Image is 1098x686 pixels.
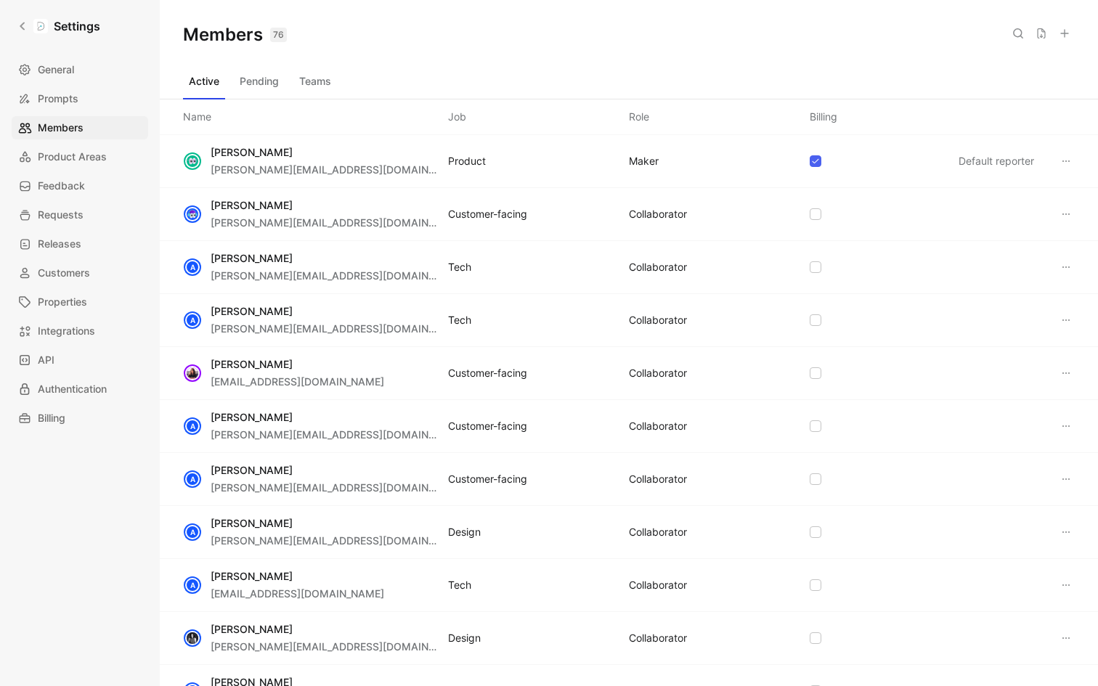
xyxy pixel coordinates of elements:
[12,203,148,226] a: Requests
[12,232,148,256] a: Releases
[211,428,466,441] span: [PERSON_NAME][EMAIL_ADDRESS][DOMAIN_NAME]
[38,90,78,107] span: Prompts
[38,177,85,195] span: Feedback
[38,119,84,136] span: Members
[38,380,107,398] span: Authentication
[211,640,466,653] span: [PERSON_NAME][EMAIL_ADDRESS][DOMAIN_NAME]
[629,417,687,435] div: COLLABORATOR
[448,152,486,170] div: Product
[54,17,100,35] h1: Settings
[211,411,293,423] span: [PERSON_NAME]
[185,578,200,592] div: A
[211,163,466,176] span: [PERSON_NAME][EMAIL_ADDRESS][DOMAIN_NAME]
[270,28,287,42] div: 76
[448,364,527,382] div: Customer-facing
[293,70,337,93] button: Teams
[185,207,200,221] img: avatar
[211,623,293,635] span: [PERSON_NAME]
[629,205,687,223] div: COLLABORATOR
[211,199,293,211] span: [PERSON_NAME]
[183,70,225,93] button: Active
[12,116,148,139] a: Members
[38,235,81,253] span: Releases
[38,409,65,427] span: Billing
[629,629,687,647] div: COLLABORATOR
[629,152,659,170] div: MAKER
[629,258,687,276] div: COLLABORATOR
[211,517,293,529] span: [PERSON_NAME]
[211,375,384,388] span: [EMAIL_ADDRESS][DOMAIN_NAME]
[185,472,200,486] div: A
[183,23,287,46] h1: Members
[629,576,687,594] div: COLLABORATOR
[12,290,148,314] a: Properties
[185,260,200,274] div: A
[12,12,106,41] a: Settings
[448,311,471,329] div: Tech
[211,358,293,370] span: [PERSON_NAME]
[185,419,200,433] div: A
[448,470,527,488] div: Customer-facing
[38,351,54,369] span: API
[12,145,148,168] a: Product Areas
[211,305,293,317] span: [PERSON_NAME]
[12,261,148,285] a: Customers
[185,525,200,539] div: A
[12,87,148,110] a: Prompts
[183,108,211,126] div: Name
[38,206,84,224] span: Requests
[211,534,466,547] span: [PERSON_NAME][EMAIL_ADDRESS][DOMAIN_NAME]
[38,322,95,340] span: Integrations
[629,108,649,126] div: Role
[211,252,293,264] span: [PERSON_NAME]
[185,154,200,168] img: avatar
[448,523,481,541] div: Design
[234,70,285,93] button: Pending
[211,570,293,582] span: [PERSON_NAME]
[629,523,687,541] div: COLLABORATOR
[12,407,148,430] a: Billing
[12,174,148,197] a: Feedback
[38,264,90,282] span: Customers
[448,576,471,594] div: Tech
[211,269,466,282] span: [PERSON_NAME][EMAIL_ADDRESS][DOMAIN_NAME]
[448,205,527,223] div: Customer-facing
[12,348,148,372] a: API
[211,587,384,600] span: [EMAIL_ADDRESS][DOMAIN_NAME]
[211,464,293,476] span: [PERSON_NAME]
[629,364,687,382] div: COLLABORATOR
[185,313,200,327] div: A
[810,108,837,126] div: Billing
[38,61,74,78] span: General
[185,631,200,645] img: avatar
[211,481,466,494] span: [PERSON_NAME][EMAIL_ADDRESS][DOMAIN_NAME]
[448,417,527,435] div: Customer-facing
[211,216,466,229] span: [PERSON_NAME][EMAIL_ADDRESS][DOMAIN_NAME]
[629,470,687,488] div: COLLABORATOR
[38,293,87,311] span: Properties
[448,108,466,126] div: Job
[448,629,481,647] div: Design
[211,322,466,335] span: [PERSON_NAME][EMAIL_ADDRESS][DOMAIN_NAME]
[448,258,471,276] div: Tech
[629,311,687,329] div: COLLABORATOR
[211,146,293,158] span: [PERSON_NAME]
[38,148,107,166] span: Product Areas
[12,58,148,81] a: General
[12,319,148,343] a: Integrations
[959,155,1034,167] span: Default reporter
[185,366,200,380] img: avatar
[12,377,148,401] a: Authentication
